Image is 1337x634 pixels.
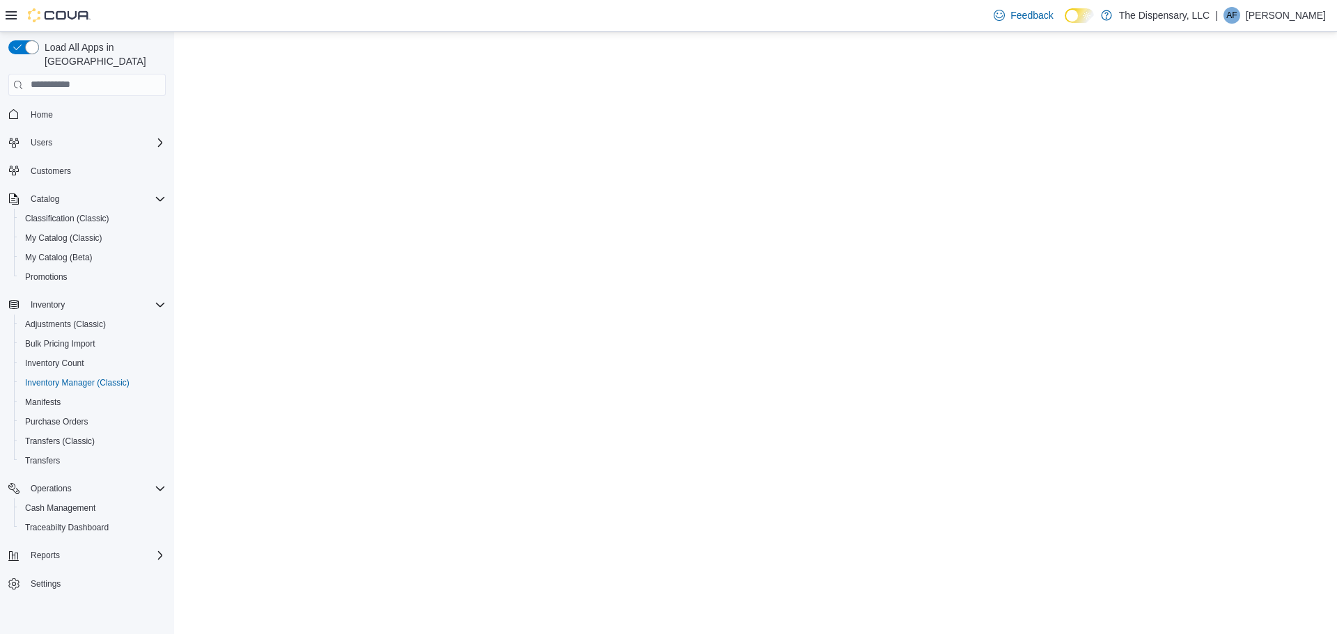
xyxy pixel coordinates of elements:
div: Adele Foltz [1223,7,1240,24]
button: Catalog [25,191,65,207]
span: Settings [31,578,61,589]
a: Promotions [19,269,73,285]
a: Cash Management [19,500,101,516]
img: Cova [28,8,91,22]
a: Adjustments (Classic) [19,316,111,333]
span: Customers [25,162,166,180]
span: Inventory Count [19,355,166,372]
button: Inventory Count [14,354,171,373]
span: My Catalog (Beta) [25,252,93,263]
span: My Catalog (Beta) [19,249,166,266]
button: Inventory [3,295,171,315]
span: Home [31,109,53,120]
a: My Catalog (Beta) [19,249,98,266]
span: Settings [25,575,166,592]
span: My Catalog (Classic) [19,230,166,246]
button: My Catalog (Classic) [14,228,171,248]
button: Users [25,134,58,151]
button: Users [3,133,171,152]
span: Feedback [1010,8,1053,22]
a: Manifests [19,394,66,411]
p: | [1215,7,1218,24]
button: Reports [3,546,171,565]
span: AF [1226,7,1237,24]
span: Bulk Pricing Import [19,335,166,352]
a: Classification (Classic) [19,210,115,227]
a: Home [25,106,58,123]
a: Transfers (Classic) [19,433,100,450]
span: Users [25,134,166,151]
span: Classification (Classic) [19,210,166,227]
a: Inventory Count [19,355,90,372]
button: Customers [3,161,171,181]
span: Cash Management [19,500,166,516]
button: Classification (Classic) [14,209,171,228]
span: Inventory Count [25,358,84,369]
a: Inventory Manager (Classic) [19,374,135,391]
span: Catalog [25,191,166,207]
span: Catalog [31,193,59,205]
a: Customers [25,163,77,180]
a: Settings [25,576,66,592]
a: Transfers [19,452,65,469]
button: Adjustments (Classic) [14,315,171,334]
p: [PERSON_NAME] [1246,7,1326,24]
button: Promotions [14,267,171,287]
button: Cash Management [14,498,171,518]
span: My Catalog (Classic) [25,232,102,244]
button: My Catalog (Beta) [14,248,171,267]
span: Operations [25,480,166,497]
span: Purchase Orders [25,416,88,427]
span: Load All Apps in [GEOGRAPHIC_DATA] [39,40,166,68]
span: Reports [31,550,60,561]
span: Manifests [19,394,166,411]
span: Transfers (Classic) [19,433,166,450]
span: Operations [31,483,72,494]
span: Adjustments (Classic) [25,319,106,330]
span: Adjustments (Classic) [19,316,166,333]
span: Bulk Pricing Import [25,338,95,349]
button: Transfers [14,451,171,470]
span: Purchase Orders [19,413,166,430]
span: Classification (Classic) [25,213,109,224]
span: Traceabilty Dashboard [25,522,109,533]
button: Catalog [3,189,171,209]
button: Operations [3,479,171,498]
button: Settings [3,573,171,594]
button: Purchase Orders [14,412,171,431]
button: Manifests [14,393,171,412]
a: Feedback [988,1,1058,29]
button: Bulk Pricing Import [14,334,171,354]
button: Reports [25,547,65,564]
span: Inventory [31,299,65,310]
button: Traceabilty Dashboard [14,518,171,537]
span: Cash Management [25,502,95,514]
a: Traceabilty Dashboard [19,519,114,536]
a: My Catalog (Classic) [19,230,108,246]
a: Bulk Pricing Import [19,335,101,352]
span: Inventory Manager (Classic) [25,377,130,388]
span: Home [25,106,166,123]
input: Dark Mode [1065,8,1094,23]
button: Home [3,104,171,125]
button: Inventory [25,296,70,313]
span: Inventory Manager (Classic) [19,374,166,391]
span: Transfers (Classic) [25,436,95,447]
span: Transfers [19,452,166,469]
p: The Dispensary, LLC [1119,7,1210,24]
span: Reports [25,547,166,564]
a: Purchase Orders [19,413,94,430]
span: Traceabilty Dashboard [19,519,166,536]
span: Promotions [25,271,68,283]
button: Inventory Manager (Classic) [14,373,171,393]
span: Inventory [25,296,166,313]
nav: Complex example [8,99,166,631]
button: Transfers (Classic) [14,431,171,451]
span: Dark Mode [1065,23,1065,24]
span: Promotions [19,269,166,285]
span: Manifests [25,397,61,408]
span: Transfers [25,455,60,466]
button: Operations [25,480,77,497]
span: Users [31,137,52,148]
span: Customers [31,166,71,177]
